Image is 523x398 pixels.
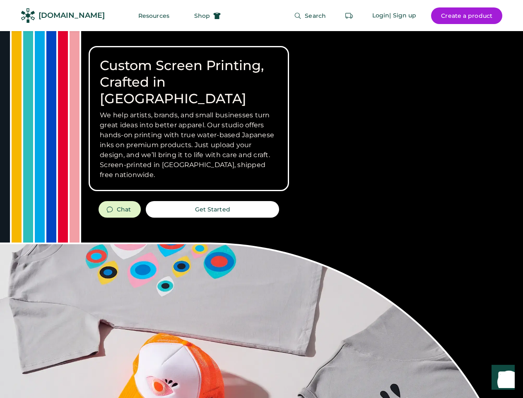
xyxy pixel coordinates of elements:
span: Search [305,13,326,19]
iframe: Front Chat [484,361,519,396]
button: Chat [99,201,141,218]
span: Shop [194,13,210,19]
button: Resources [128,7,179,24]
button: Create a product [431,7,502,24]
button: Get Started [146,201,279,218]
div: | Sign up [389,12,416,20]
button: Shop [184,7,231,24]
h1: Custom Screen Printing, Crafted in [GEOGRAPHIC_DATA] [100,57,278,107]
div: [DOMAIN_NAME] [39,10,105,21]
h3: We help artists, brands, and small businesses turn great ideas into better apparel. Our studio of... [100,110,278,180]
div: Login [372,12,390,20]
button: Search [284,7,336,24]
button: Retrieve an order [341,7,357,24]
img: Rendered Logo - Screens [21,8,35,23]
